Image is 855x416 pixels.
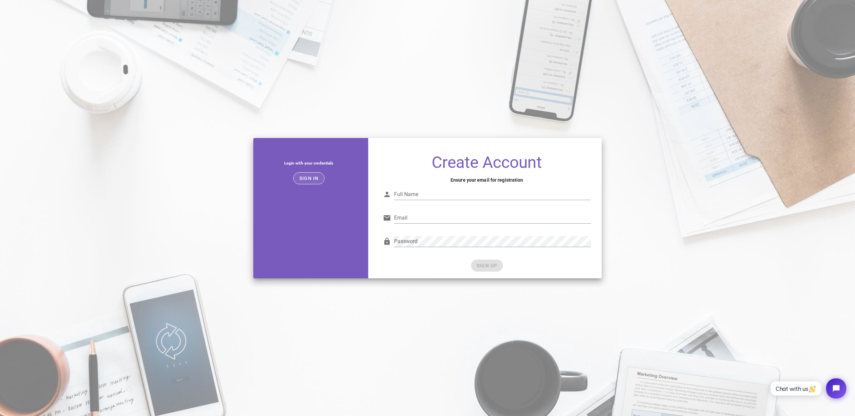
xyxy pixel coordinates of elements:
[383,154,591,171] h1: Create Account
[383,176,591,184] h4: Ensure your email for registration
[299,176,319,181] span: Sign in
[259,159,358,167] h5: Login with your credentials
[763,373,852,404] iframe: Tidio Chat
[293,172,325,184] button: Sign in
